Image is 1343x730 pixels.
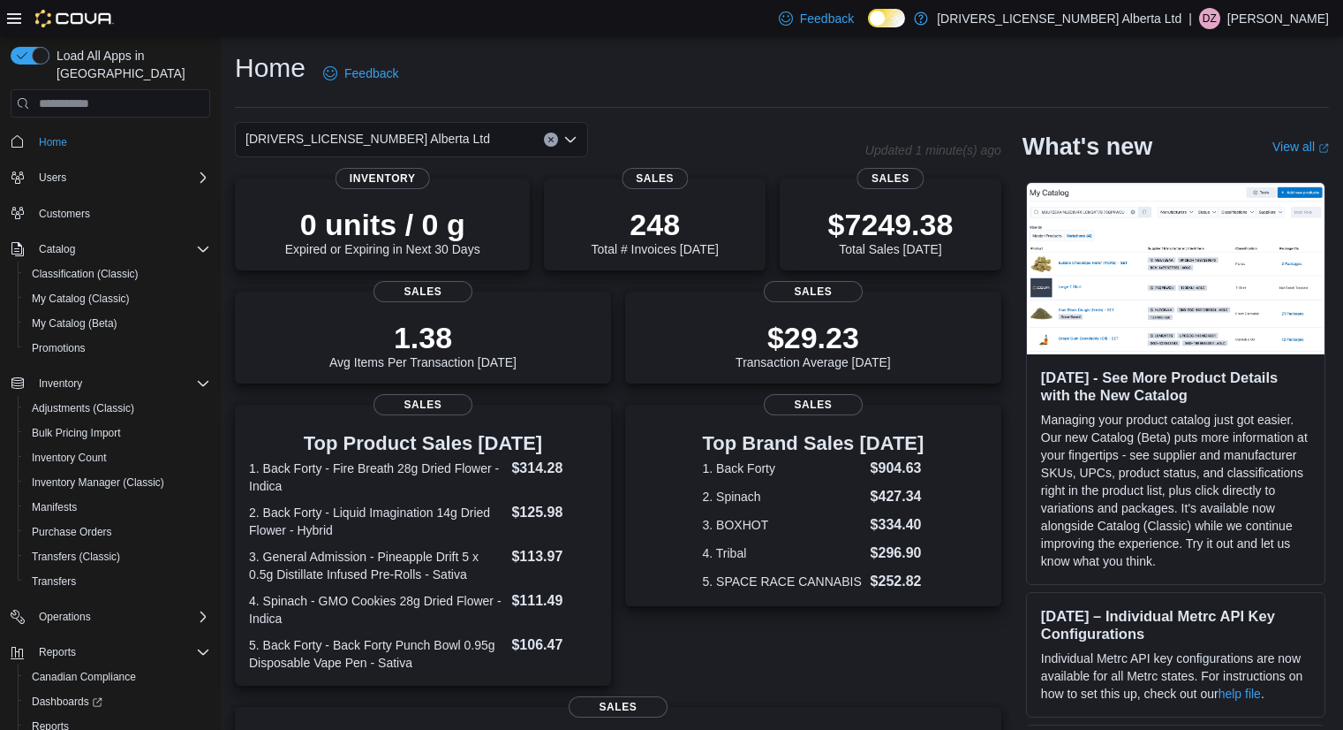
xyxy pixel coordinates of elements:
[563,133,577,147] button: Open list of options
[35,10,114,27] img: Cova
[591,207,718,256] div: Total # Invoices [DATE]
[1022,133,1152,161] h2: What's new
[32,500,77,514] span: Manifests
[39,376,82,391] span: Inventory
[25,497,210,518] span: Manifests
[32,373,89,394] button: Inventory
[25,288,137,309] a: My Catalog (Classic)
[511,635,596,656] dd: $106.47
[32,167,73,188] button: Users
[25,546,210,567] span: Transfers (Classic)
[32,695,102,709] span: Dashboards
[703,460,864,477] dt: 1. Back Forty
[703,488,864,506] dt: 2. Spinach
[373,394,472,415] span: Sales
[18,689,217,714] a: Dashboards
[1203,8,1217,29] span: DZ
[622,168,688,189] span: Sales
[764,394,863,415] span: Sales
[544,133,558,147] button: Clear input
[4,237,217,262] button: Catalog
[736,320,891,369] div: Transaction Average [DATE]
[39,135,67,149] span: Home
[828,207,954,242] p: $7249.38
[865,143,1001,157] p: Updated 1 minute(s) ago
[32,239,82,260] button: Catalog
[18,262,217,286] button: Classification (Classic)
[49,47,210,82] span: Load All Apps in [GEOGRAPHIC_DATA]
[25,338,93,359] a: Promotions
[32,574,76,589] span: Transfers
[245,128,490,149] span: [DRIVERS_LICENSE_NUMBER] Alberta Ltd
[25,313,124,334] a: My Catalog (Beta)
[1199,8,1220,29] div: Doug Zimmerman
[249,636,504,672] dt: 5. Back Forty - Back Forty Punch Bowl 0.95g Disposable Vape Pen - Sativa
[772,1,861,36] a: Feedback
[18,665,217,689] button: Canadian Compliance
[18,470,217,495] button: Inventory Manager (Classic)
[25,338,210,359] span: Promotions
[25,571,83,592] a: Transfers
[871,543,924,564] dd: $296.90
[25,546,127,567] a: Transfers (Classic)
[32,292,130,306] span: My Catalog (Classic)
[249,592,504,627] dt: 4. Spinach - GMO Cookies 28g Dried Flower - Indica
[25,497,84,518] a: Manifests
[249,504,504,539] dt: 2. Back Forty - Liquid Imagination 14g Dried Flower - Hybrid
[25,398,141,419] a: Adjustments (Classic)
[39,171,66,185] span: Users
[32,239,210,260] span: Catalog
[1272,140,1329,154] a: View allExternal link
[249,433,597,454] h3: Top Product Sales [DATE]
[18,311,217,336] button: My Catalog (Beta)
[32,401,134,415] span: Adjustments (Classic)
[937,8,1181,29] p: [DRIVERS_LICENSE_NUMBER] Alberta Ltd
[32,202,210,224] span: Customers
[25,666,143,688] a: Canadian Compliance
[32,132,74,153] a: Home
[329,320,517,369] div: Avg Items Per Transaction [DATE]
[25,447,114,468] a: Inventory Count
[32,167,210,188] span: Users
[800,10,854,27] span: Feedback
[703,573,864,590] dt: 5. SPACE RACE CANNABIS
[32,525,112,539] span: Purchase Orders
[4,201,217,226] button: Customers
[4,165,217,190] button: Users
[18,396,217,421] button: Adjustments (Classic)
[32,203,97,224] a: Customers
[32,426,121,440] span: Bulk Pricing Import
[39,207,90,221] span: Customers
[25,691,109,712] a: Dashboards
[871,571,924,592] dd: $252.82
[329,320,517,355] p: 1.38
[32,341,86,355] span: Promotions
[1227,8,1329,29] p: [PERSON_NAME]
[25,398,210,419] span: Adjustments (Classic)
[32,130,210,152] span: Home
[868,9,905,27] input: Dark Mode
[25,313,210,334] span: My Catalog (Beta)
[25,666,210,688] span: Canadian Compliance
[25,263,146,285] a: Classification (Classic)
[249,548,504,583] dt: 3. General Admission - Pineapple Drift 5 x 0.5g Distillate Infused Pre-Rolls - Sativa
[336,168,430,189] span: Inventory
[703,433,924,454] h3: Top Brand Sales [DATE]
[4,371,217,396] button: Inventory
[32,642,83,663] button: Reports
[25,263,210,285] span: Classification (Classic)
[511,502,596,523] dd: $125.98
[32,606,98,627] button: Operations
[39,242,75,256] span: Catalog
[857,168,924,189] span: Sales
[511,458,596,479] dd: $314.28
[18,421,217,445] button: Bulk Pricing Import
[39,645,76,659] span: Reports
[18,445,217,470] button: Inventory Count
[344,65,398,82] span: Feedback
[1041,411,1310,570] p: Managing your product catalog just got easier. Our new Catalog (Beta) puts more information at yo...
[25,288,210,309] span: My Catalog (Classic)
[1318,143,1329,154] svg: External link
[32,267,139,281] span: Classification (Classic)
[591,207,718,242] p: 248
